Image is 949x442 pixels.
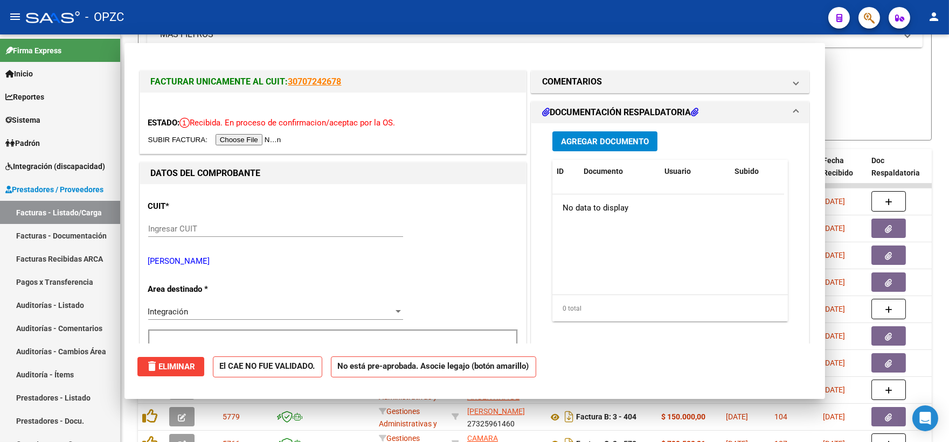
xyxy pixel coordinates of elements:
[823,385,845,394] span: [DATE]
[774,412,787,421] span: 104
[819,149,867,197] datatable-header-cell: Fecha Recibido
[552,131,657,151] button: Agregar Documento
[148,118,180,128] span: ESTADO:
[823,278,845,286] span: [DATE]
[661,412,705,421] strong: $ 150.000,00
[467,407,525,416] span: [PERSON_NAME]
[5,160,105,172] span: Integración (discapacidad)
[148,200,259,213] p: CUIT
[562,408,576,425] i: Descargar documento
[584,167,623,176] span: Documento
[288,76,342,87] a: 30707242678
[664,167,691,176] span: Usuario
[823,332,845,340] span: [DATE]
[151,168,261,178] strong: DATOS DEL COMPROBANTE
[153,342,261,366] p: Período de Prestación (Ej: 202505 para Mayo 2025)
[660,160,730,183] datatable-header-cell: Usuario
[579,160,660,183] datatable-header-cell: Documento
[146,362,196,371] span: Eliminar
[531,123,809,347] div: DOCUMENTACIÓN RESPALDATORIA
[730,160,784,183] datatable-header-cell: Subido
[5,184,103,195] span: Prestadores / Proveedores
[557,167,564,176] span: ID
[823,197,845,206] span: [DATE]
[823,251,845,259] span: [DATE]
[542,106,698,119] h1: DOCUMENTACIÓN RESPALDATORIA
[823,224,845,233] span: [DATE]
[331,356,536,377] strong: No está pre-aprobada. Asocie legajo (botón amarillo)
[180,118,396,128] span: Recibida. En proceso de confirmacion/aceptac por la OS.
[5,91,44,103] span: Reportes
[85,5,124,29] span: - OPZC
[146,360,159,373] mat-icon: delete
[5,114,40,126] span: Sistema
[9,10,22,23] mat-icon: menu
[552,160,579,183] datatable-header-cell: ID
[531,71,809,93] mat-expansion-panel-header: COMENTARIOS
[213,356,322,377] strong: El CAE NO FUE VALIDADO.
[552,295,788,322] div: 0 total
[467,405,539,428] div: 27325961460
[912,405,938,431] div: Open Intercom Messenger
[148,283,259,296] p: Area destinado *
[148,307,189,317] span: Integración
[823,359,845,367] span: [DATE]
[927,10,940,23] mat-icon: person
[576,413,636,422] strong: Factura B: 3 - 404
[5,137,40,149] span: Padrón
[823,156,853,177] span: Fecha Recibido
[223,412,240,421] span: 5779
[542,75,602,88] h1: COMENTARIOS
[148,255,518,268] p: [PERSON_NAME]
[823,412,845,421] span: [DATE]
[871,156,920,177] span: Doc Respaldatoria
[531,102,809,123] mat-expansion-panel-header: DOCUMENTACIÓN RESPALDATORIA
[5,45,61,57] span: Firma Express
[726,412,748,421] span: [DATE]
[867,149,932,197] datatable-header-cell: Doc Respaldatoria
[151,76,288,87] span: FACTURAR UNICAMENTE AL CUIT:
[735,167,759,176] span: Subido
[823,305,845,313] span: [DATE]
[552,194,784,221] div: No data to display
[137,357,204,376] button: Eliminar
[561,137,649,146] span: Agregar Documento
[5,68,33,80] span: Inicio
[379,407,437,440] span: Gestiones Administrativas y Otros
